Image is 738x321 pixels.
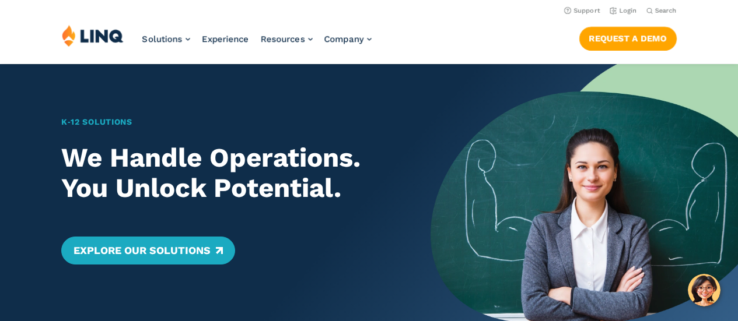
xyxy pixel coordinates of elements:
[610,7,637,15] a: Login
[579,27,677,50] a: Request a Demo
[61,237,235,264] a: Explore Our Solutions
[142,34,190,44] a: Solutions
[261,34,313,44] a: Resources
[61,116,400,128] h1: K‑12 Solutions
[324,34,372,44] a: Company
[646,6,677,15] button: Open Search Bar
[62,24,124,47] img: LINQ | K‑12 Software
[261,34,305,44] span: Resources
[61,143,400,204] h2: We Handle Operations. You Unlock Potential.
[688,274,720,306] button: Hello, have a question? Let’s chat.
[564,7,600,15] a: Support
[202,34,249,44] a: Experience
[142,24,372,63] nav: Primary Navigation
[142,34,183,44] span: Solutions
[655,7,677,15] span: Search
[324,34,364,44] span: Company
[579,24,677,50] nav: Button Navigation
